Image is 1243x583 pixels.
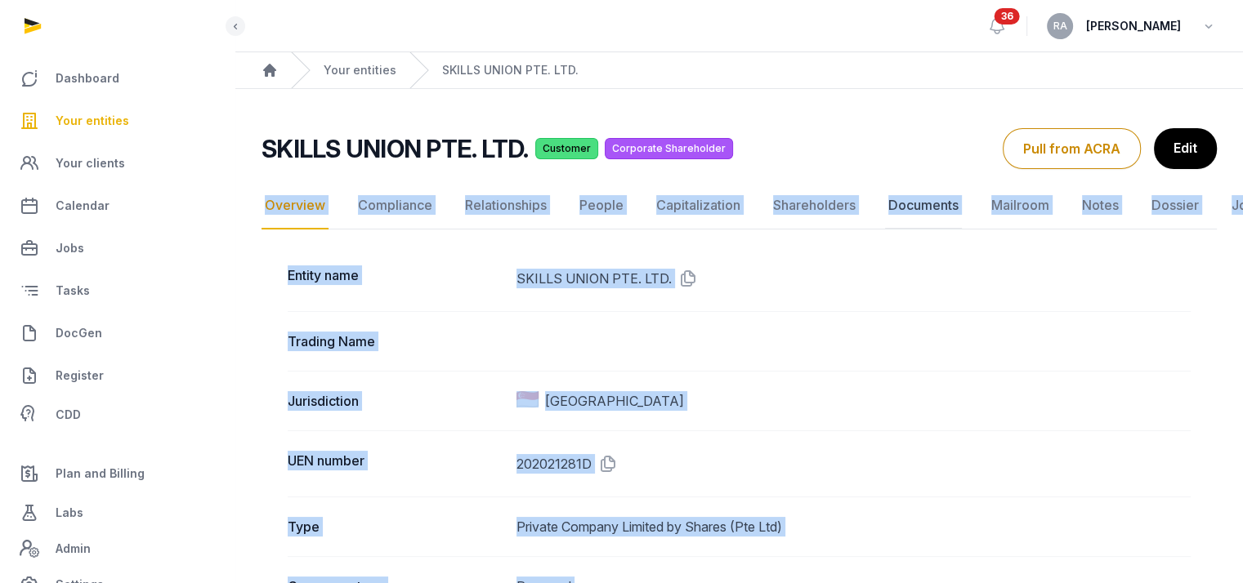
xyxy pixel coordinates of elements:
[988,182,1053,229] a: Mailroom
[262,134,529,163] h2: SKILLS UNION PTE. LTD.
[1148,182,1202,229] a: Dossier
[56,323,102,343] span: DocGen
[770,182,859,229] a: Shareholders
[545,391,684,411] span: [GEOGRAPHIC_DATA]
[995,8,1020,24] span: 36
[56,539,91,559] span: Admin
[56,503,83,523] span: Labs
[56,238,84,258] span: Jobs
[235,52,1243,89] nav: Breadcrumb
[1047,13,1073,39] button: RA
[13,454,221,493] a: Plan and Billing
[56,366,104,385] span: Register
[324,62,396,78] a: Your entities
[535,138,598,159] span: Customer
[576,182,627,229] a: People
[288,265,503,291] dt: Entity name
[442,62,579,78] a: SKILLS UNION PTE. LTD.
[288,451,503,477] dt: UEN number
[13,493,221,532] a: Labs
[605,138,733,159] span: Corporate Shareholder
[13,186,221,225] a: Calendar
[13,398,221,431] a: CDD
[1053,21,1067,31] span: RA
[13,101,221,140] a: Your entities
[262,182,329,229] a: Overview
[516,517,1191,536] dd: Private Company Limited by Shares (Pte Ltd)
[288,517,503,536] dt: Type
[13,356,221,395] a: Register
[1154,128,1217,169] a: Edit
[885,182,962,229] a: Documents
[13,229,221,268] a: Jobs
[516,265,1191,291] dd: SKILLS UNION PTE. LTD.
[56,69,119,88] span: Dashboard
[1086,16,1181,36] span: [PERSON_NAME]
[13,271,221,310] a: Tasks
[462,182,550,229] a: Relationships
[653,182,744,229] a: Capitalization
[13,144,221,183] a: Your clients
[56,111,129,131] span: Your entities
[516,451,1191,477] dd: 202021281D
[56,196,110,216] span: Calendar
[56,281,90,300] span: Tasks
[13,532,221,565] a: Admin
[288,332,503,351] dt: Trading Name
[1003,128,1141,169] button: Pull from ACRA
[1079,182,1122,229] a: Notes
[355,182,436,229] a: Compliance
[56,405,81,425] span: CDD
[288,391,503,411] dt: Jurisdiction
[13,314,221,353] a: DocGen
[56,464,145,483] span: Plan and Billing
[56,154,125,173] span: Your clients
[262,182,1217,229] nav: Tabs
[13,59,221,98] a: Dashboard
